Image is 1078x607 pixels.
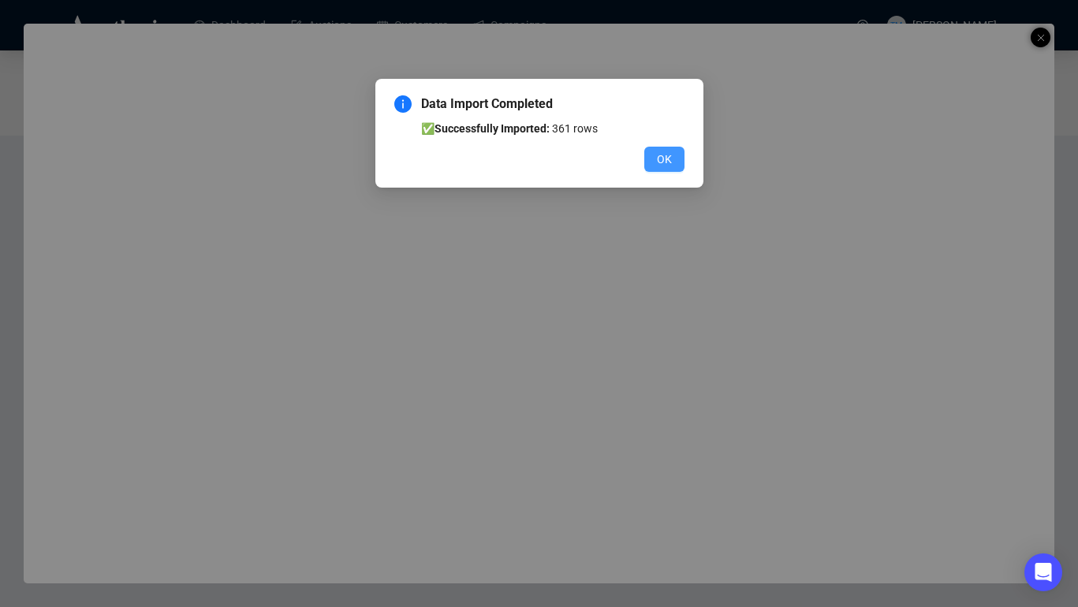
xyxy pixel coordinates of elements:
button: OK [644,147,684,172]
span: info-circle [394,95,412,113]
b: Successfully Imported: [435,122,550,135]
span: Data Import Completed [421,95,684,114]
li: ✅ 361 rows [421,120,684,137]
div: Open Intercom Messenger [1024,553,1062,591]
span: OK [657,151,672,168]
